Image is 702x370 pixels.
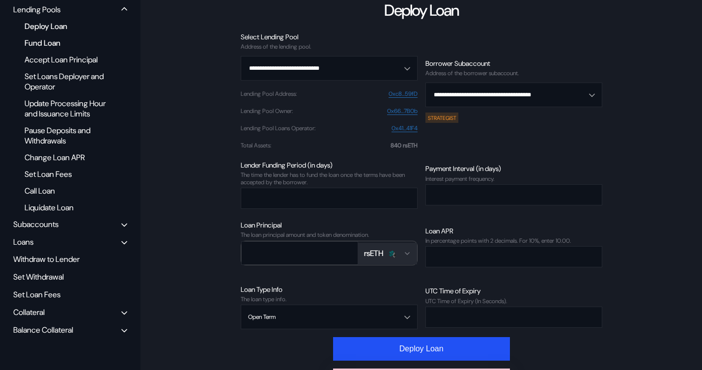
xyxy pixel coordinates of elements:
[241,221,418,229] div: Loan Principal
[425,298,602,305] div: UTC Time of Expiry (In Seconds).
[387,108,418,115] a: 0x66...7B0b
[20,20,114,33] div: Deploy Loan
[241,171,418,186] div: The time the lender has to fund the loan once the terms have been accepted by the borrower.
[387,249,396,258] img: kelprseth_32.png
[241,125,315,132] div: Lending Pool Loans Operator :
[389,90,418,98] a: 0xc8...59fD
[10,252,131,267] div: Withdraw to Lender
[241,231,418,238] div: The loan principal amount and token denomination.
[20,151,114,164] div: Change Loan APR
[241,43,418,50] div: Address of the lending pool.
[20,70,114,93] div: Set Loans Deployer and Operator
[20,201,114,214] div: Liquidate Loan
[358,243,417,264] button: Open menu for selecting token for payment
[241,161,418,170] div: Lender Funding Period (in days)
[425,286,602,295] div: UTC Time of Expiry
[241,56,418,81] button: Open menu
[20,184,114,198] div: Call Loan
[13,237,33,247] div: Loans
[20,97,114,120] div: Update Processing Hour and Issuance Limits
[241,90,297,97] div: Lending Pool Address :
[392,125,418,132] a: 0x41...41F4
[13,307,45,317] div: Collateral
[13,4,60,15] div: Lending Pools
[425,70,602,77] div: Address of the borrower subaccount.
[364,248,383,258] div: rsETH
[241,296,418,303] div: The loan type info.
[391,142,418,149] div: 840 rsETH
[248,313,276,320] div: Open Term
[10,287,131,302] div: Set Loan Fees
[241,142,271,149] div: Total Assets :
[333,337,510,361] button: Deploy Loan
[241,285,418,294] div: Loan Type Info
[20,36,114,50] div: Fund Loan
[425,227,602,235] div: Loan APR
[13,219,58,229] div: Subaccounts
[425,175,602,182] div: Interest payment frequency.
[425,113,459,122] div: STRATEGIST
[20,53,114,66] div: Accept Loan Principal
[392,252,397,258] img: svg+xml,%3c
[13,325,73,335] div: Balance Collateral
[20,168,114,181] div: Set Loan Fees
[241,305,418,329] button: Open menu
[20,124,114,147] div: Pause Deposits and Withdrawals
[241,108,293,114] div: Lending Pool Owner :
[425,237,602,244] div: In percentage points with 2 decimals. For 10%, enter 10.00.
[10,269,131,285] div: Set Withdrawal
[425,83,602,107] button: Open menu
[425,164,602,173] div: Payment Interval (in days)
[425,59,602,68] div: Borrower Subaccount
[241,32,418,41] div: Select Lending Pool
